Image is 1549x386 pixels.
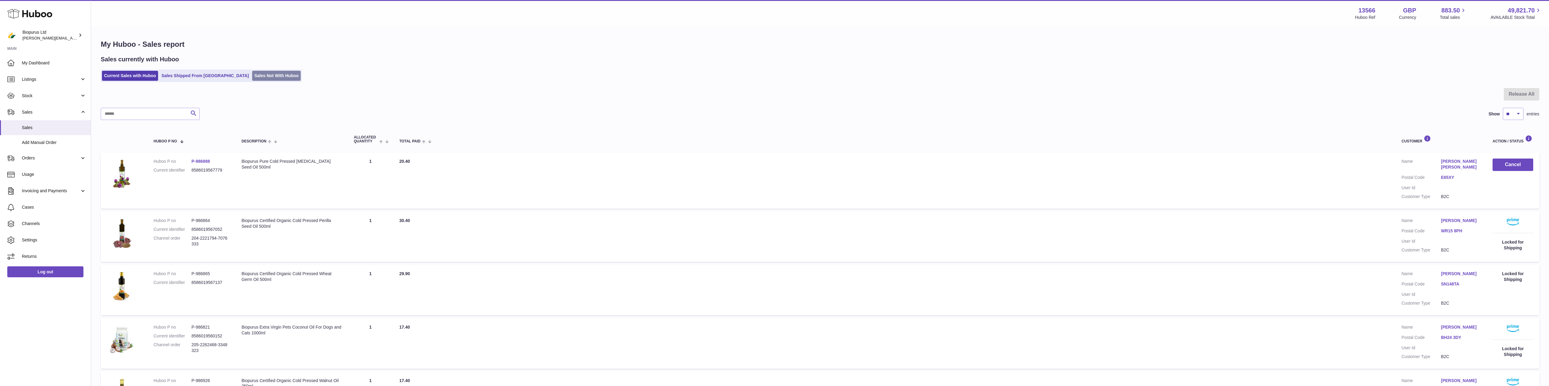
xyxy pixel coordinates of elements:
[154,218,191,224] dt: Huboo P no
[7,266,83,277] a: Log out
[399,325,410,330] span: 17.40
[159,71,251,81] a: Sales Shipped From [GEOGRAPHIC_DATA]
[101,55,179,63] h2: Sales currently with Huboo
[1441,6,1460,15] span: 883.50
[191,271,229,277] dd: P-986865
[22,125,86,131] span: Sales
[1493,159,1533,171] button: Cancel
[252,71,301,81] a: Sales Not With Huboo
[1493,271,1533,282] div: Locked for Shipping
[399,159,410,164] span: 20.40
[154,271,191,277] dt: Huboo P no
[1440,15,1467,20] span: Total sales
[1402,354,1441,360] dt: Customer Type
[22,60,86,66] span: My Dashboard
[1441,175,1480,180] a: E65XY
[1489,111,1500,117] label: Show
[1493,135,1533,143] div: Action / Status
[101,39,1539,49] h1: My Huboo - Sales report
[102,71,158,81] a: Current Sales with Huboo
[22,204,86,210] span: Cases
[22,155,80,161] span: Orders
[399,271,410,276] span: 29.90
[1440,6,1467,20] a: 883.50 Total sales
[1402,135,1480,143] div: Customer
[354,135,378,143] span: ALLOCATED Quantity
[191,159,210,164] a: P-986888
[1402,300,1441,306] dt: Customer Type
[191,218,229,224] dd: P-986864
[1441,281,1480,287] a: SN148TA
[1441,354,1480,360] dd: B2C
[191,342,229,354] dd: 205-2262468-3348323
[1402,271,1441,278] dt: Name
[242,271,342,282] div: Biopurus Certified Organic Cold Pressed Wheat Germ Oil 500ml
[1441,247,1480,253] dd: B2C
[1402,185,1441,191] dt: User Id
[1507,324,1519,332] img: primelogo.png
[242,139,266,143] span: Description
[107,271,137,301] img: 135661717146972.jpg
[1527,111,1539,117] span: entries
[22,254,86,259] span: Returns
[399,139,421,143] span: Total paid
[1507,218,1519,225] img: primelogo.png
[1402,238,1441,244] dt: User Id
[348,152,393,208] td: 1
[1441,324,1480,330] a: [PERSON_NAME]
[1402,159,1441,172] dt: Name
[348,212,393,262] td: 1
[7,31,16,40] img: peter@biopurus.co.uk
[22,109,80,115] span: Sales
[1402,335,1441,342] dt: Postal Code
[1490,15,1542,20] span: AVAILABLE Stock Total
[1493,346,1533,357] div: Locked for Shipping
[242,218,342,229] div: Biopurus Certified Organic Cold Pressed Perilla Seed Oil 500ml
[154,235,191,247] dt: Channel order
[1402,324,1441,332] dt: Name
[1441,194,1480,200] dd: B2C
[1490,6,1542,20] a: 49,821.70 AVAILABLE Stock Total
[154,280,191,285] dt: Current identifier
[1402,194,1441,200] dt: Customer Type
[22,93,80,99] span: Stock
[191,333,229,339] dd: 8586019560152
[22,172,86,177] span: Usage
[154,378,191,384] dt: Huboo P no
[191,235,229,247] dd: 204-2221794-7076333
[154,333,191,339] dt: Current identifier
[191,167,229,173] dd: 8586019567779
[22,77,80,82] span: Listings
[1441,378,1480,384] a: [PERSON_NAME]
[1441,159,1480,170] a: [PERSON_NAME] [PERSON_NAME]
[1402,378,1441,385] dt: Name
[348,318,393,369] td: 1
[191,378,229,384] dd: P-986926
[348,265,393,315] td: 1
[1441,218,1480,224] a: [PERSON_NAME]
[1441,271,1480,277] a: [PERSON_NAME]
[154,139,177,143] span: Huboo P no
[1402,228,1441,235] dt: Postal Code
[154,342,191,354] dt: Channel order
[242,324,342,336] div: Biopurus Extra Virgin Pets Coconut Oil For Dogs and Cats 1000ml
[1508,6,1535,15] span: 49,821.70
[1402,247,1441,253] dt: Customer Type
[22,237,86,243] span: Settings
[154,167,191,173] dt: Current identifier
[399,378,410,383] span: 17.40
[1402,175,1441,182] dt: Postal Code
[107,324,137,355] img: 135661717149386.jpg
[1441,228,1480,234] a: WR15 8PH
[107,159,137,189] img: 135661717145736.jpg
[1441,335,1480,340] a: BH24 3DY
[154,227,191,232] dt: Current identifier
[1402,292,1441,297] dt: User Id
[22,140,86,145] span: Add Manual Order
[1441,300,1480,306] dd: B2C
[1355,15,1375,20] div: Huboo Ref
[1402,218,1441,225] dt: Name
[154,159,191,164] dt: Huboo P no
[1402,345,1441,351] dt: User Id
[22,221,86,227] span: Channels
